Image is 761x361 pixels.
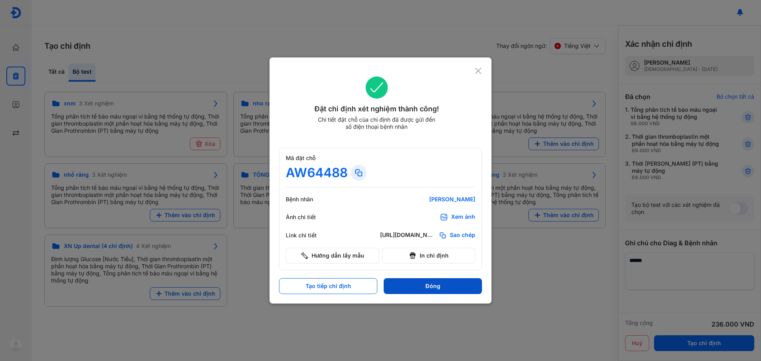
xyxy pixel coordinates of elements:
div: AW64488 [286,165,348,181]
button: Đóng [384,278,482,294]
div: [PERSON_NAME] [380,196,475,203]
span: Sao chép [450,231,475,239]
button: Hướng dẫn lấy mẫu [286,248,379,264]
div: Xem ảnh [451,213,475,221]
button: In chỉ định [382,248,475,264]
div: Mã đặt chỗ [286,155,475,162]
button: Tạo tiếp chỉ định [279,278,377,294]
div: Link chi tiết [286,232,333,239]
div: Bệnh nhân [286,196,333,203]
div: [URL][DOMAIN_NAME] [380,231,436,239]
div: Ảnh chi tiết [286,214,333,221]
div: Đặt chỉ định xét nghiệm thành công! [279,103,474,115]
div: Chi tiết đặt chỗ của chỉ định đã được gửi đến số điện thoại bệnh nhân [314,116,439,130]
